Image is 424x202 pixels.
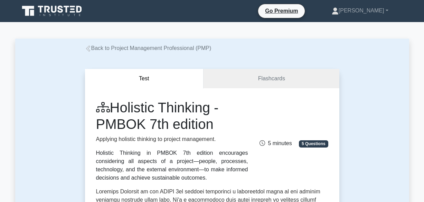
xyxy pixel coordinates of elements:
[96,135,248,143] p: Applying holistic thinking to project management.
[260,140,292,146] span: 5 minutes
[85,45,211,51] a: Back to Project Management Professional (PMP)
[96,99,248,132] h1: Holistic Thinking - PMBOK 7th edition
[96,149,248,182] div: Holistic Thinking in PMBOK 7th edition encourages considering all aspects of a project—people, pr...
[261,7,302,15] a: Go Premium
[315,4,405,18] a: [PERSON_NAME]
[85,69,204,89] button: Test
[204,69,339,89] a: Flashcards
[299,140,328,147] span: 5 Questions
